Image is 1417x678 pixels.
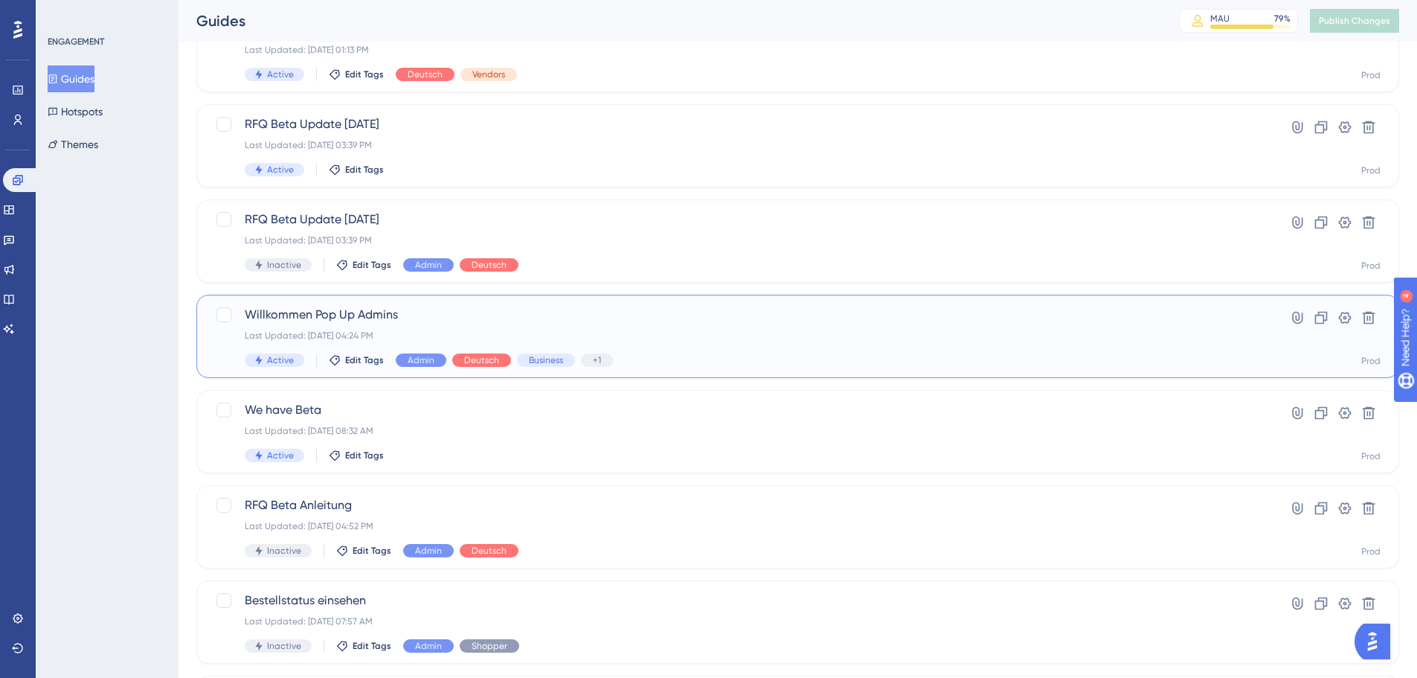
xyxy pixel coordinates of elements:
div: MAU [1210,13,1230,25]
span: Bestellstatus einsehen [245,592,1232,610]
button: Publish Changes [1310,9,1399,33]
span: RFQ Beta Update [DATE] [245,211,1232,228]
span: Business [529,354,563,366]
div: Prod [1361,69,1381,81]
span: +1 [593,354,601,366]
span: Deutsch [464,354,499,366]
div: Last Updated: [DATE] 07:57 AM [245,615,1232,627]
div: Last Updated: [DATE] 03:39 PM [245,234,1232,246]
span: Deutsch [472,545,507,557]
div: Last Updated: [DATE] 03:39 PM [245,139,1232,151]
button: Edit Tags [336,545,391,557]
span: Edit Tags [345,354,384,366]
button: Edit Tags [336,259,391,271]
button: Edit Tags [329,354,384,366]
span: Willkommen Pop Up Admins [245,306,1232,324]
span: Edit Tags [353,259,391,271]
div: Last Updated: [DATE] 08:32 AM [245,425,1232,437]
span: Active [267,68,294,80]
div: Prod [1361,355,1381,367]
span: Admin [415,259,442,271]
span: Active [267,450,294,461]
span: Edit Tags [345,68,384,80]
span: RFQ Beta Anleitung [245,496,1232,514]
div: Last Updated: [DATE] 01:13 PM [245,44,1232,56]
span: Inactive [267,259,301,271]
div: Guides [196,10,1142,31]
button: Themes [48,131,98,158]
span: We have Beta [245,401,1232,419]
span: Publish Changes [1319,15,1390,27]
span: Admin [415,640,442,652]
span: Active [267,354,294,366]
span: Edit Tags [345,450,384,461]
span: Deutsch [472,259,507,271]
span: Edit Tags [345,164,384,176]
button: Edit Tags [329,450,384,461]
button: Edit Tags [336,640,391,652]
button: Hotspots [48,98,103,125]
span: Active [267,164,294,176]
span: Inactive [267,640,301,652]
button: Edit Tags [329,68,384,80]
div: Last Updated: [DATE] 04:24 PM [245,330,1232,342]
div: 4 [103,7,108,19]
div: 79 % [1274,13,1291,25]
div: Last Updated: [DATE] 04:52 PM [245,520,1232,532]
span: Need Help? [35,4,93,22]
div: Prod [1361,546,1381,557]
span: Admin [415,545,442,557]
button: Guides [48,65,94,92]
div: Prod [1361,450,1381,462]
div: Prod [1361,164,1381,176]
span: Deutsch [408,68,443,80]
span: Edit Tags [353,545,391,557]
span: Admin [408,354,434,366]
button: Edit Tags [329,164,384,176]
div: ENGAGEMENT [48,36,104,48]
span: Vendors [472,68,505,80]
div: Prod [1361,260,1381,272]
span: Shopper [472,640,507,652]
span: Edit Tags [353,640,391,652]
span: RFQ Beta Update [DATE] [245,115,1232,133]
iframe: UserGuiding AI Assistant Launcher [1355,619,1399,664]
span: Inactive [267,545,301,557]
